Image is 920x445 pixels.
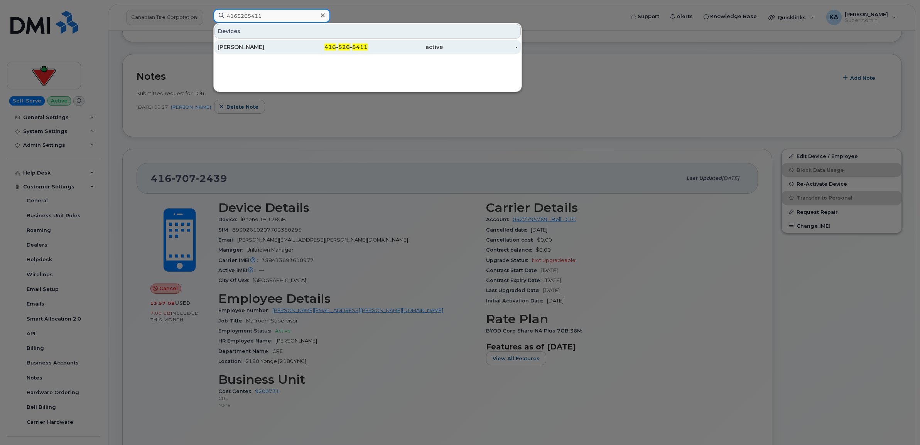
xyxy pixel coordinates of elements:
div: Devices [214,24,521,39]
input: Find something... [213,9,330,23]
div: - [443,43,518,51]
a: [PERSON_NAME]416-526-5411active- [214,40,521,54]
div: active [368,43,443,51]
div: [PERSON_NAME] [218,43,293,51]
span: 526 [338,44,350,50]
div: - - [293,43,368,51]
span: 416 [324,44,336,50]
span: 5411 [352,44,368,50]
